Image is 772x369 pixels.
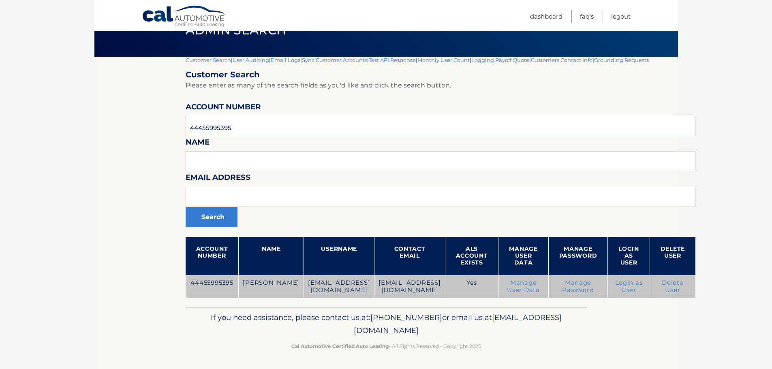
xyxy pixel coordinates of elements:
a: FAQ's [580,10,594,23]
th: ALS Account Exists [445,237,498,275]
span: [EMAIL_ADDRESS][DOMAIN_NAME] [354,313,562,335]
td: [EMAIL_ADDRESS][DOMAIN_NAME] [304,275,374,298]
a: Grounding Requests [594,57,649,63]
a: Delete User [662,279,684,294]
p: - All Rights Reserved - Copyright 2025 [191,342,582,350]
th: Delete User [650,237,695,275]
a: User Auditing [233,57,269,63]
a: Manage User Data [507,279,540,294]
label: Account Number [186,101,261,116]
th: Account Number [186,237,239,275]
span: [PHONE_NUMBER] [370,313,442,322]
a: Customer Search [186,57,231,63]
label: Email Address [186,171,250,186]
th: Name [239,237,304,275]
div: | | | | | | | | [186,57,695,307]
th: Username [304,237,374,275]
a: Test API Response [369,57,416,63]
a: Logging Payoff Quote [471,57,529,63]
th: Login as User [608,237,650,275]
a: Customers Contact Info [531,57,592,63]
a: Manage Password [562,279,594,294]
p: If you need assistance, please contact us at: or email us at [191,311,582,337]
td: [EMAIL_ADDRESS][DOMAIN_NAME] [374,275,445,298]
p: Please enter as many of the search fields as you'd like and click the search button. [186,80,695,91]
a: Monthly User Count [417,57,470,63]
label: Name [186,136,210,151]
strong: Cal Automotive Certified Auto Leasing [291,343,389,349]
a: Logout [611,10,631,23]
a: Email Logs [271,57,300,63]
td: [PERSON_NAME] [239,275,304,298]
td: 44455995395 [186,275,239,298]
a: Dashboard [530,10,562,23]
th: Manage Password [548,237,608,275]
button: Search [186,207,237,227]
a: Login as User [615,279,643,294]
td: Yes [445,275,498,298]
th: Manage User Data [498,237,548,275]
th: Contact Email [374,237,445,275]
a: Sync Customer Accounts [302,57,367,63]
a: Cal Automotive [142,5,227,29]
h2: Customer Search [186,70,695,80]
